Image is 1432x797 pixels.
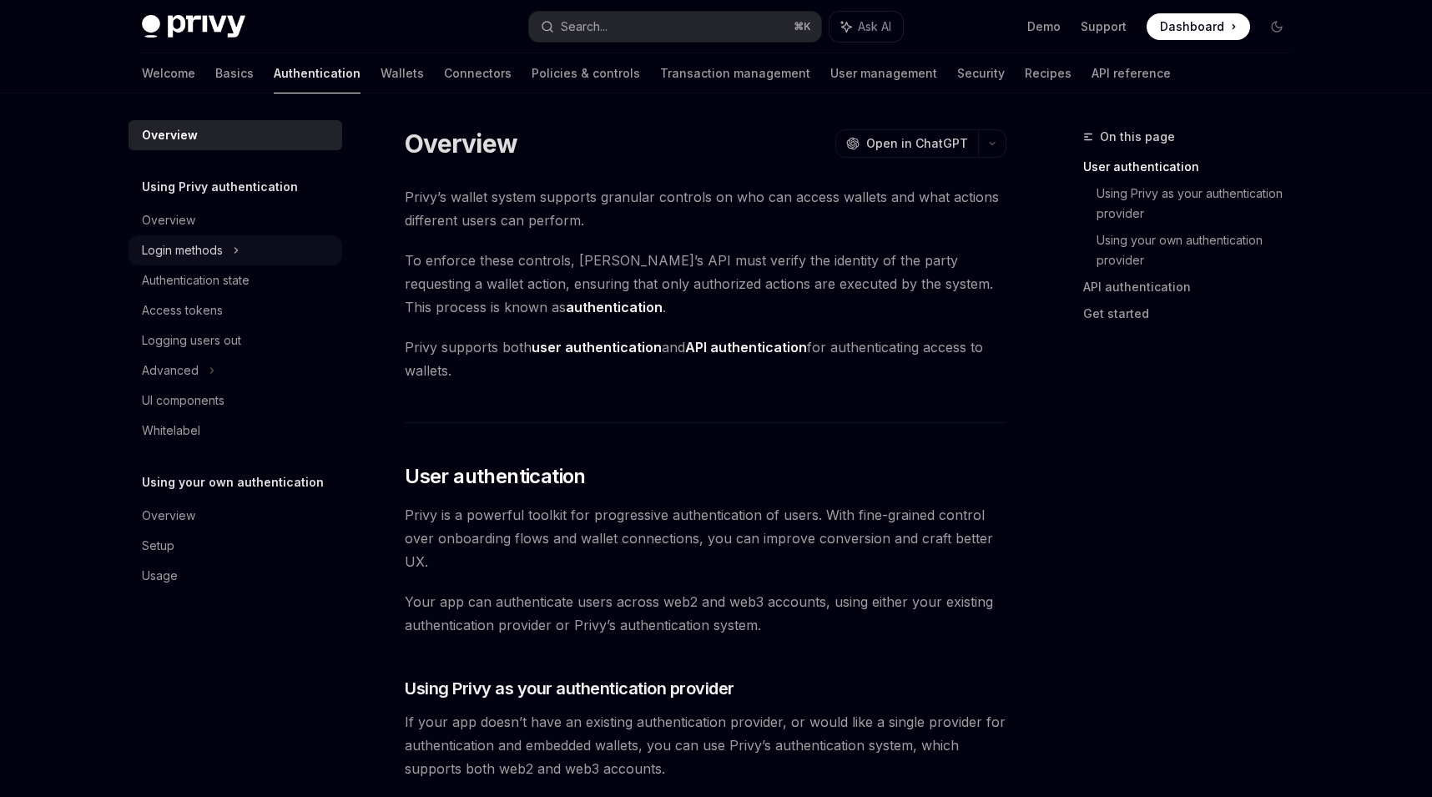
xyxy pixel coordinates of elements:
[1097,227,1303,274] a: Using your own authentication provider
[142,361,199,381] div: Advanced
[274,53,361,93] a: Authentication
[532,339,662,356] strong: user authentication
[142,240,223,260] div: Login methods
[1147,13,1250,40] a: Dashboard
[685,339,807,356] strong: API authentication
[142,300,223,320] div: Access tokens
[129,531,342,561] a: Setup
[405,335,1006,382] span: Privy supports both and for authenticating access to wallets.
[129,325,342,356] a: Logging users out
[142,472,324,492] h5: Using your own authentication
[1083,154,1303,180] a: User authentication
[1083,274,1303,300] a: API authentication
[129,416,342,446] a: Whitelabel
[405,129,517,159] h1: Overview
[529,12,821,42] button: Search...⌘K
[142,506,195,526] div: Overview
[142,177,298,197] h5: Using Privy authentication
[532,53,640,93] a: Policies & controls
[142,125,198,145] div: Overview
[405,710,1006,780] span: If your app doesn’t have an existing authentication provider, or would like a single provider for...
[142,53,195,93] a: Welcome
[405,185,1006,232] span: Privy’s wallet system supports granular controls on who can access wallets and what actions diffe...
[142,210,195,230] div: Overview
[957,53,1005,93] a: Security
[129,386,342,416] a: UI components
[405,463,586,490] span: User authentication
[1027,18,1061,35] a: Demo
[405,503,1006,573] span: Privy is a powerful toolkit for progressive authentication of users. With fine-grained control ov...
[129,265,342,295] a: Authentication state
[444,53,512,93] a: Connectors
[1081,18,1127,35] a: Support
[1092,53,1171,93] a: API reference
[1083,300,1303,327] a: Get started
[381,53,424,93] a: Wallets
[142,391,224,411] div: UI components
[129,561,342,591] a: Usage
[1100,127,1175,147] span: On this page
[660,53,810,93] a: Transaction management
[866,135,968,152] span: Open in ChatGPT
[405,249,1006,319] span: To enforce these controls, [PERSON_NAME]’s API must verify the identity of the party requesting a...
[830,53,937,93] a: User management
[142,421,200,441] div: Whitelabel
[566,299,663,315] strong: authentication
[405,677,734,700] span: Using Privy as your authentication provider
[142,330,241,351] div: Logging users out
[1025,53,1071,93] a: Recipes
[858,18,891,35] span: Ask AI
[1263,13,1290,40] button: Toggle dark mode
[794,20,811,33] span: ⌘ K
[215,53,254,93] a: Basics
[129,205,342,235] a: Overview
[835,129,978,158] button: Open in ChatGPT
[129,295,342,325] a: Access tokens
[142,566,178,586] div: Usage
[142,536,174,556] div: Setup
[829,12,903,42] button: Ask AI
[129,501,342,531] a: Overview
[1097,180,1303,227] a: Using Privy as your authentication provider
[405,590,1006,637] span: Your app can authenticate users across web2 and web3 accounts, using either your existing authent...
[142,15,245,38] img: dark logo
[142,270,250,290] div: Authentication state
[129,120,342,150] a: Overview
[1160,18,1224,35] span: Dashboard
[561,17,608,37] div: Search...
